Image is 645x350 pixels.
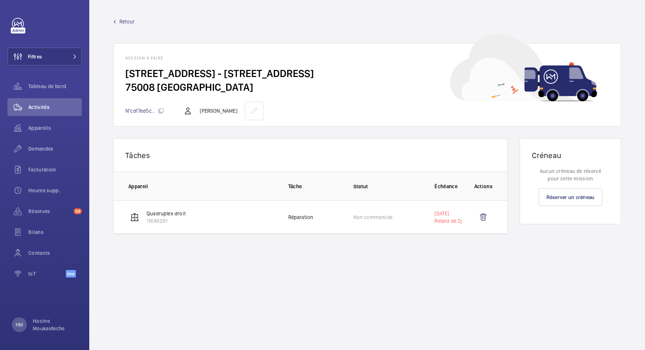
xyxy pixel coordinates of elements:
[7,48,82,65] button: Filtres
[28,208,71,215] span: Réserves
[288,213,314,221] p: Réparation
[125,151,495,160] p: Tâches
[28,145,82,152] span: Demandes
[28,270,66,277] span: IoT
[28,166,82,173] span: Facturation
[434,210,462,217] p: [DATE]
[539,188,603,206] a: Réserver un créneau
[532,167,609,182] p: Aucun créneau de réservé pour cette mission
[288,183,341,190] p: Tâche
[125,55,609,61] h1: Mission à faire
[532,151,609,160] h1: Créneau
[28,103,82,111] span: Activités
[200,107,237,115] p: [PERSON_NAME]
[147,210,186,217] p: Quadruplex droit
[74,208,82,214] span: 58
[353,183,423,190] p: Statut
[28,83,82,90] span: Tableau de bord
[474,183,492,190] p: Actions
[353,213,392,221] p: Non commencée
[125,108,164,114] span: N°cdf7ed5c...
[147,217,186,225] p: 11686261
[66,270,76,277] span: Beta
[434,217,462,225] p: Retard de 2j
[128,183,276,190] p: Appareil
[125,80,609,94] h2: 75008 [GEOGRAPHIC_DATA]
[16,321,23,328] p: HM
[450,34,597,102] img: car delivery
[434,183,462,190] p: Échéance
[125,67,609,80] h2: [STREET_ADDRESS] - [STREET_ADDRESS]
[33,317,77,332] p: Hocine Moukaideche
[28,187,82,194] span: Heures supp.
[28,228,82,236] span: Bilans
[119,18,135,25] span: Retour
[28,124,82,132] span: Appareils
[28,53,42,60] span: Filtres
[130,213,139,222] img: elevator.svg
[28,249,82,257] span: Contacts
